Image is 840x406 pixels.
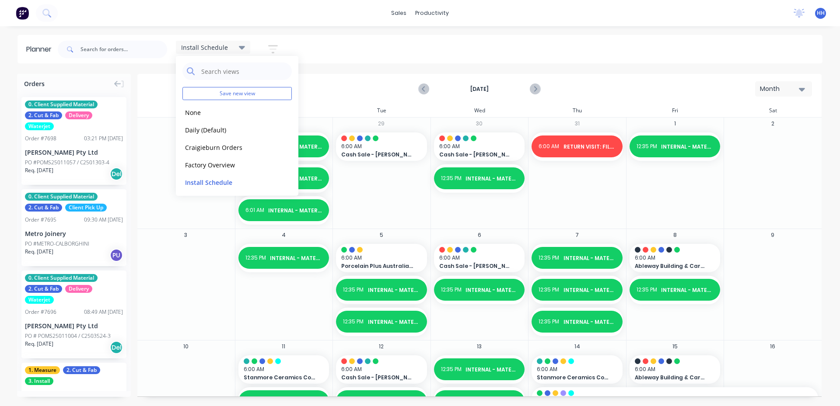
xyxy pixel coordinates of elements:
[110,249,123,262] div: PU
[474,230,485,240] button: 6
[110,341,123,354] div: Del
[343,286,364,294] span: 12:35 PM
[25,285,62,293] span: 2. Cut & Fab
[411,7,453,20] div: productivity
[626,104,724,117] div: Fri
[341,254,417,262] span: 6:00 AM
[434,164,525,193] div: 12:35 PMINTERNAL - MATERIAL DEL: [PERSON_NAME] 7598
[343,318,364,326] span: 12:35 PM
[25,366,60,374] span: 1. Measure
[376,230,387,240] button: 5
[238,244,329,272] div: 12:35 PMINTERNAL - MATERIAL DEL: INFINITY
[182,160,276,170] button: Factory Overview
[430,104,528,117] div: Wed
[25,122,54,130] span: Waterjet
[110,167,123,180] div: Del
[387,7,411,20] div: sales
[767,341,778,352] button: 16
[434,132,525,161] div: 6:00 AMCash Sale - [PERSON_NAME]
[336,308,427,336] div: 12:35 PMINTERNAL - MATERIAL DEL: [PERSON_NAME] 7612
[439,151,511,159] span: Cash Sale - [PERSON_NAME]
[84,389,123,397] div: 07:21 AM [DATE]
[635,262,707,270] span: Ableway Building & Carpentry
[341,262,413,270] span: Porcelain Plus Australia Pty Ltd
[25,389,56,397] div: Order # 7672
[181,341,191,352] button: 10
[336,276,427,304] div: 12:35 PMINTERNAL - MATERIAL DEL: NEOLITH 7614
[439,262,511,270] span: Cash Sale - [PERSON_NAME]
[341,374,413,382] span: Cash Sale - [PERSON_NAME]
[25,159,109,167] div: PO #POMS25011057 / C2501303-4
[368,318,420,326] span: INTERNAL - MATERIAL DEL: [PERSON_NAME] 7612
[25,340,53,348] span: Req. [DATE]
[434,276,525,304] div: 12:35 PMINTERNAL - MATERIAL DEL: [PERSON_NAME] 7627
[245,206,264,215] span: 6:01 AM
[25,308,56,316] div: Order # 7696
[24,79,45,88] span: Orders
[25,377,53,385] span: 3. Install
[670,341,680,352] button: 15
[25,240,89,248] div: PO #METRO-CALBORGHINI
[537,374,609,382] span: Stanmore Ceramics Contracting
[181,43,228,52] span: Install Schedule
[25,274,98,282] span: 0. Client Supplied Material
[238,355,329,384] div: 6:00 AMStanmore Ceramics Contracting
[436,85,523,93] strong: [DATE]
[670,118,680,129] button: 1
[434,244,525,272] div: 6:00 AMCash Sale - [PERSON_NAME]
[434,355,525,384] div: 12:35 PMINTERNAL - MATERIAL DEL: 7504
[65,285,92,293] span: Delivery
[270,254,322,262] span: INTERNAL - MATERIAL DEL: INFINITY
[532,355,623,384] div: 6:00 AMStanmore Ceramics Contracting
[84,308,123,316] div: 08:49 AM [DATE]
[376,341,387,352] button: 12
[84,135,123,142] div: 03:21 PM [DATE]
[182,177,276,187] button: Install Schedule
[465,175,518,183] span: INTERNAL - MATERIAL DEL: [PERSON_NAME] 7598
[635,365,711,373] span: 6:00 AM
[84,216,123,224] div: 09:30 AM [DATE]
[278,341,289,352] button: 11
[25,101,98,108] span: 0. Client Supplied Material
[25,229,123,238] div: Metro Joinery
[441,286,462,294] span: 12:35 PM
[341,142,417,150] span: 6:00 AM
[65,204,107,212] span: Client Pick Up
[474,341,485,352] button: 13
[637,142,657,151] span: 12:35 PM
[332,104,430,117] div: Tue
[532,132,623,161] div: 6:00 AMRETURN VISIT: FILL PINHOLES IN ARIS EDGE
[368,286,420,294] span: INTERNAL - MATERIAL DEL: NEOLITH 7614
[563,254,616,262] span: INTERNAL - MATERIAL DEL: [PERSON_NAME] 7621 *
[341,151,413,159] span: Cash Sale - [PERSON_NAME]
[767,118,778,129] button: 2
[439,254,515,262] span: 6:00 AM
[336,244,427,272] div: 6:00 AMPorcelain Plus Australia Pty Ltd
[630,276,721,304] div: 12:35 PMINTERNAL - MATERIAL DEL: [PERSON_NAME] 7598
[16,7,29,20] img: Factory
[419,83,429,94] button: Previous page
[278,230,289,240] button: 4
[635,254,711,262] span: 6:00 AM
[441,365,462,374] span: 12:35 PM
[572,118,582,129] button: 31
[532,276,623,304] div: 12:35 PMINTERNAL - MATERIAL DEL: [PERSON_NAME] 7628 *
[563,143,616,151] span: RETURN VISIT: FILL PINHOLES IN ARIS EDGE
[182,107,276,117] button: None
[25,296,54,304] span: Waterjet
[244,365,320,373] span: 6:00 AM
[767,230,778,240] button: 9
[25,111,62,119] span: 2. Cut & Fab
[336,132,427,161] div: 6:00 AMCash Sale - [PERSON_NAME]
[755,81,812,97] button: Month
[474,118,485,129] button: 30
[539,286,559,294] span: 12:35 PM
[637,286,657,294] span: 12:35 PM
[465,286,518,294] span: INTERNAL - MATERIAL DEL: [PERSON_NAME] 7627
[25,204,62,212] span: 2. Cut & Fab
[26,44,56,55] div: Planner
[268,207,322,215] span: INTERNAL - MATERIAL DEL: STONE ELEGANCE 7591
[630,355,721,384] div: 6:00 AMAbleway Building & Carpentry
[200,62,287,80] input: Search views
[532,308,623,336] div: 12:35 PMINTERNAL - MATERIAL DEL: [PERSON_NAME] 7629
